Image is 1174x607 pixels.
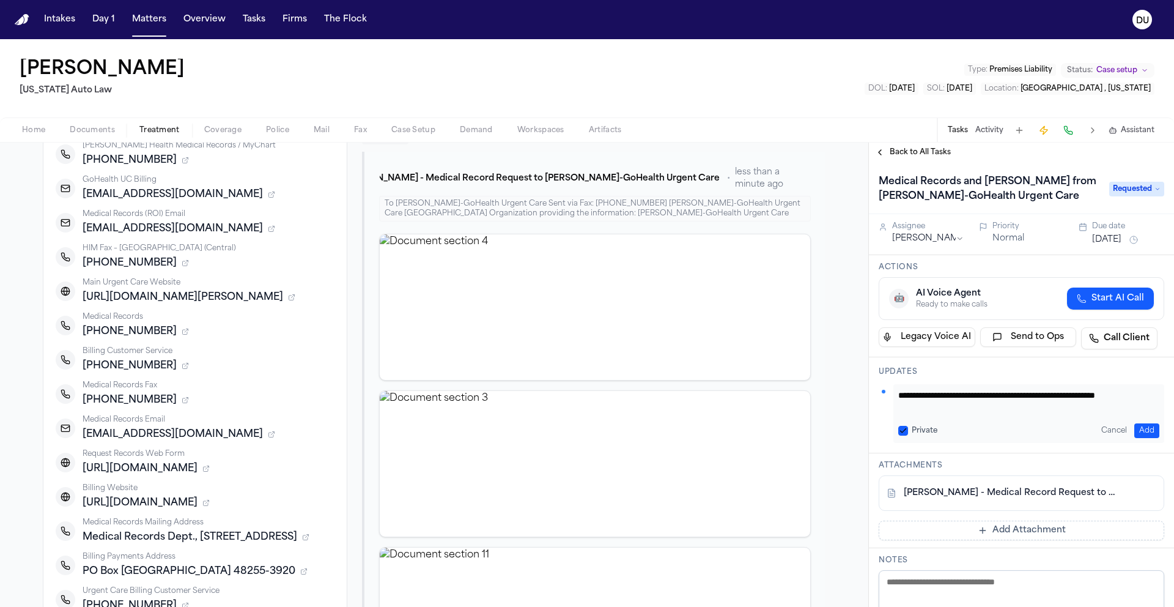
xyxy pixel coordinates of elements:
span: Demand [460,125,493,135]
div: View document section 3 [379,390,811,537]
textarea: Add your update [898,389,1150,414]
span: [URL][DOMAIN_NAME] [83,496,198,510]
div: HIM Fax – [GEOGRAPHIC_DATA] (Central) [83,244,334,253]
button: Tasks [948,125,968,135]
span: [PHONE_NUMBER] [83,393,177,408]
button: 1 source [268,225,275,233]
div: Due date [1092,222,1164,231]
span: Start AI Call [1091,292,1144,305]
div: Ready to make calls [916,300,988,310]
button: Edit Location: Taylor , Michigan [981,83,1154,95]
button: 1 source [202,465,210,472]
span: [EMAIL_ADDRESS][DOMAIN_NAME] [83,427,263,442]
div: Medical Records Fax [83,381,334,390]
button: 1 source [182,397,189,404]
a: [PERSON_NAME] - Medical Record Request to [PERSON_NAME]-GoHealth Urgent Care - [DATE] [904,487,1115,499]
button: Matters [127,9,171,31]
div: To [PERSON_NAME]-GoHealth Urgent Care Sent via Fax: [PHONE_NUMBER] [PERSON_NAME]-GoHealth Urgent ... [379,196,811,222]
button: Start AI Call [1067,288,1154,310]
div: Medical Records (ROI) Email [83,209,334,219]
div: Priority [992,222,1065,231]
button: [PERSON_NAME] - Medical Record Request to [PERSON_NAME]-GoHealth Urgent Care - [DATE] [379,168,722,190]
button: 1 source [182,259,189,267]
button: Edit DOL: 2025-08-07 [865,83,918,95]
img: Document section 4 [380,234,810,380]
span: PO Box [GEOGRAPHIC_DATA] 48255-3920 [83,564,295,579]
button: Back to All Tasks [869,147,957,157]
button: Intakes [39,9,80,31]
button: 1 source [288,294,295,301]
span: [PHONE_NUMBER] [83,256,177,270]
button: Create Immediate Task [1035,122,1052,139]
span: [URL][DOMAIN_NAME][PERSON_NAME] [83,290,283,305]
button: 1 source [182,328,189,335]
div: Billing Website [83,483,334,493]
span: [PHONE_NUMBER] [83,359,177,373]
button: Change status from Case setup [1061,63,1154,78]
h3: Notes [879,556,1164,565]
button: Legacy Voice AI [879,327,975,347]
a: Overview [179,9,231,31]
button: Add Task [1011,122,1028,139]
span: Documents [70,125,115,135]
span: [URL][DOMAIN_NAME] [83,461,198,476]
img: Document section 3 [380,391,810,537]
button: Edit SOL: 2028-08-07 [923,83,976,95]
span: [PHONE_NUMBER] [83,324,177,339]
div: View document section 4 [379,234,811,381]
span: [EMAIL_ADDRESS][DOMAIN_NAME] [83,187,263,202]
button: 1 source [182,362,189,370]
span: Medical Records Dept., [STREET_ADDRESS] [83,530,297,545]
button: Firms [278,9,312,31]
button: The Flock [319,9,372,31]
div: [PERSON_NAME] Health Medical Records / MyChart [83,141,334,151]
span: Premises Liability [989,66,1052,73]
span: DOL : [868,85,887,92]
img: Finch Logo [15,14,29,26]
a: Call Client [1081,327,1157,349]
span: 🤖 [894,292,904,305]
button: Tasks [238,9,270,31]
div: Billing Customer Service [83,346,334,356]
span: Status: [1067,65,1093,75]
span: Case setup [1096,65,1137,75]
button: Make a Call [1060,122,1077,139]
span: Assistant [1121,125,1154,135]
span: less than a minute ago [735,166,811,191]
span: Mail [314,125,330,135]
span: SOL : [927,85,945,92]
button: 1 source [202,499,210,507]
div: AI Voice Agent [916,288,988,300]
a: Home [15,14,29,26]
button: 1 source [300,568,308,575]
button: Activity [975,125,1003,135]
label: Private [912,426,937,436]
span: Artifacts [589,125,622,135]
button: Add Attachment [879,521,1164,540]
span: Coverage [204,125,242,135]
button: [DATE] [1092,234,1121,246]
div: Assignee [892,222,964,231]
span: Type : [968,66,988,73]
button: 1 source [268,431,275,438]
span: [DATE] [947,85,972,92]
button: 1 source [268,191,275,198]
button: Day 1 [87,9,120,31]
span: [PHONE_NUMBER] [83,153,177,168]
button: Edit Type: Premises Liability [964,64,1056,76]
button: Send to Ops [980,327,1077,347]
button: Cancel [1096,423,1132,438]
div: Urgent Care Billing Customer Service [83,586,334,596]
span: [DATE] [889,85,915,92]
span: [EMAIL_ADDRESS][DOMAIN_NAME] [83,222,263,236]
span: Treatment [139,125,180,135]
div: Medical Records Mailing Address [83,518,334,527]
span: Back to All Tasks [890,147,951,157]
span: [GEOGRAPHIC_DATA] , [US_STATE] [1021,85,1151,92]
span: Fax [354,125,367,135]
button: Edit matter name [20,59,185,81]
div: Request Records Web Form [83,449,334,459]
